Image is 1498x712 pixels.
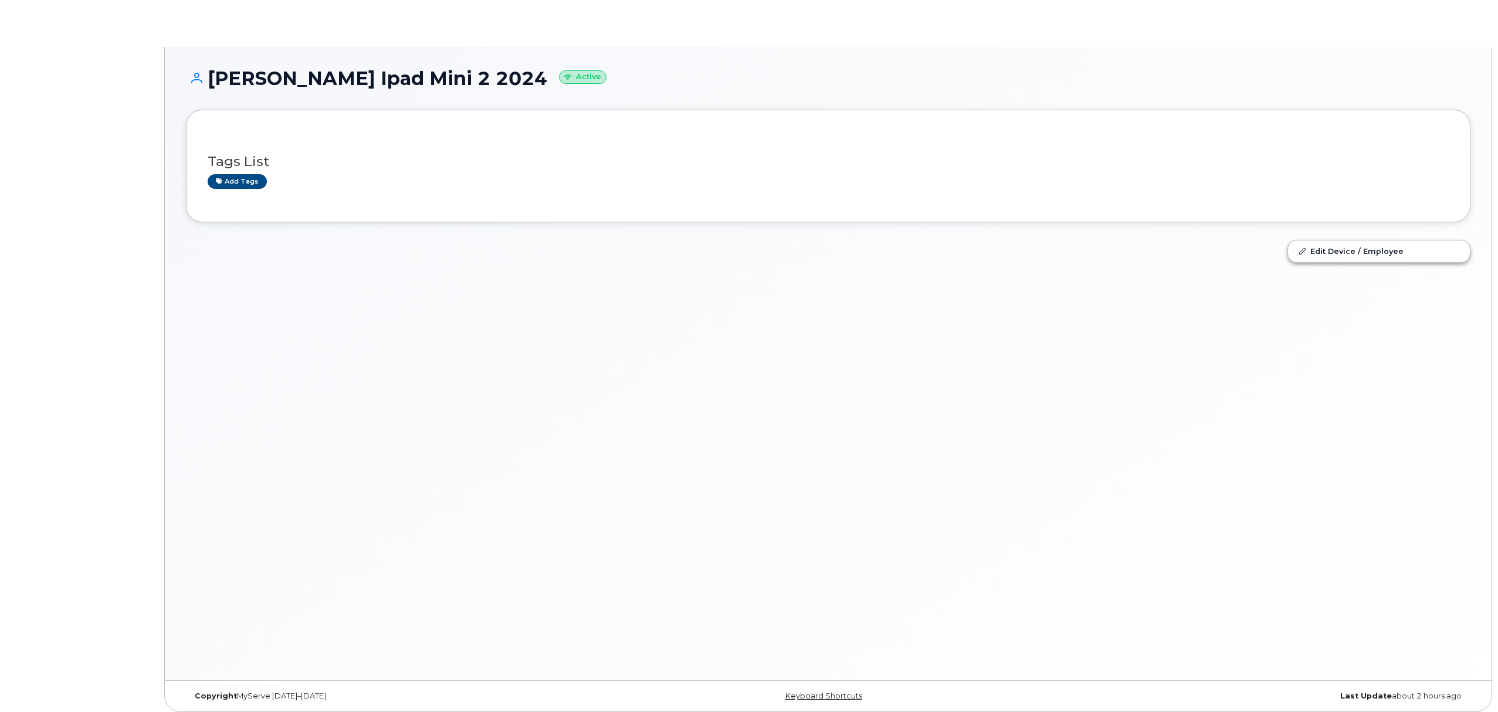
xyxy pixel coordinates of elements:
a: Keyboard Shortcuts [785,691,862,700]
small: Active [559,70,606,84]
div: MyServe [DATE]–[DATE] [186,691,614,701]
strong: Copyright [195,691,237,700]
div: about 2 hours ago [1042,691,1470,701]
a: Edit Device / Employee [1288,240,1470,262]
a: Add tags [208,174,267,189]
h1: [PERSON_NAME] Ipad Mini 2 2024 [186,68,1470,89]
h3: Tags List [208,154,1449,169]
strong: Last Update [1340,691,1392,700]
